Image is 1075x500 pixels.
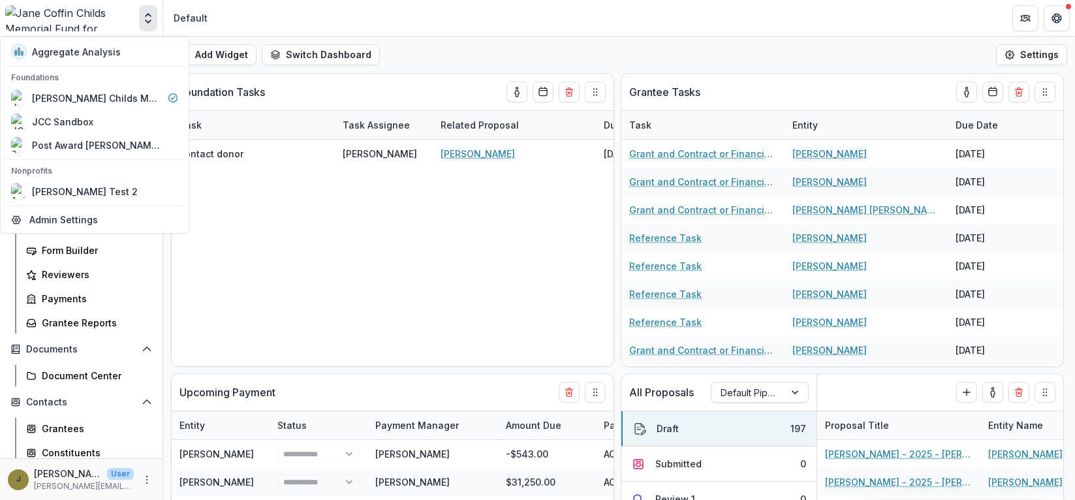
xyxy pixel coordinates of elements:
p: Grantee Tasks [629,84,700,100]
button: Drag [585,382,606,403]
div: [DATE] [948,196,1046,224]
button: Open Contacts [5,392,157,413]
div: 0 [800,457,806,471]
div: Payment Manager [367,418,467,432]
p: contact donor [179,147,243,161]
div: Task [172,111,335,139]
div: Proposal Title [817,411,980,439]
button: Switch Dashboard [262,44,380,65]
div: Payment Type [596,418,677,432]
button: Add Widget [171,44,257,65]
div: Status [270,411,367,439]
div: Submitted [655,457,702,471]
div: Task Assignee [335,111,433,139]
button: Delete card [1008,82,1029,102]
a: [PERSON_NAME] [792,315,867,329]
p: User [107,468,134,480]
div: Payment Type [596,411,694,439]
button: Calendar [533,82,553,102]
div: Related Proposal [433,111,596,139]
button: More [139,472,155,488]
div: Grantee Reports [42,316,147,330]
a: [PERSON_NAME] - 2025 - [PERSON_NAME] Childs Memorial Fund - Fellowship Application [825,447,973,461]
button: Open Documents [5,339,157,360]
a: [PERSON_NAME] [988,447,1063,461]
div: Due Date [596,111,694,139]
button: Draft197 [621,411,817,446]
a: Reference Task [629,259,702,273]
a: [PERSON_NAME] - 2025 - [PERSON_NAME] Childs Memorial Fund - Fellowship Application [825,475,973,489]
div: Related Proposal [433,118,527,132]
p: [PERSON_NAME] [34,467,102,480]
div: Entity [172,411,270,439]
div: Entity Name [980,418,1051,432]
div: Grantees [42,422,147,435]
span: Contacts [26,397,136,408]
div: [DATE] [948,140,1046,168]
div: [DATE] [948,252,1046,280]
div: Due Date [948,111,1046,139]
a: [PERSON_NAME] [792,287,867,301]
div: [DATE] [596,140,694,168]
div: Payment Manager [367,411,498,439]
a: Grantee Reports [21,312,157,334]
div: Amount Due [498,411,596,439]
div: Document Center [42,369,147,383]
div: Payments [42,292,147,305]
div: [DATE] [948,168,1046,196]
button: Delete card [559,82,580,102]
div: Task [621,118,659,132]
div: [DATE] [948,280,1046,308]
button: Drag [1035,382,1055,403]
button: Drag [1035,82,1055,102]
p: Upcoming Payment [179,384,275,400]
a: [PERSON_NAME] [792,343,867,357]
div: Task [621,111,785,139]
div: [PERSON_NAME] [343,147,417,161]
div: Entity [785,118,826,132]
div: Constituents [42,446,147,460]
button: toggle-assigned-to-me [956,82,977,102]
a: [PERSON_NAME] [PERSON_NAME] [792,203,940,217]
button: Submitted0 [621,446,817,482]
div: [PERSON_NAME] [375,475,450,489]
div: Due Date [596,118,654,132]
div: ACH [596,440,694,468]
div: Proposal Title [817,418,897,432]
div: Entity [785,111,948,139]
div: Status [270,418,315,432]
button: Partners [1012,5,1038,31]
div: [DATE] [948,364,1046,392]
a: Payments [21,288,157,309]
a: Reference Task [629,315,702,329]
div: -$543.00 [498,440,596,468]
a: Grant and Contract or Financial Officer Approval [629,203,777,217]
a: Grant and Contract or Financial Officer Approval [629,147,777,161]
div: Draft [657,422,679,435]
div: [PERSON_NAME] [375,447,450,461]
button: Open entity switcher [139,5,157,31]
nav: breadcrumb [168,8,213,27]
p: All Proposals [629,384,694,400]
div: 197 [790,422,806,435]
div: $31,250.00 [498,468,596,496]
button: toggle-assigned-to-me [982,382,1003,403]
a: Reference Task [629,231,702,245]
button: Delete card [559,382,580,403]
a: [PERSON_NAME] [792,175,867,189]
div: Due Date [948,118,1006,132]
div: Task [172,118,210,132]
div: Form Builder [42,243,147,257]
